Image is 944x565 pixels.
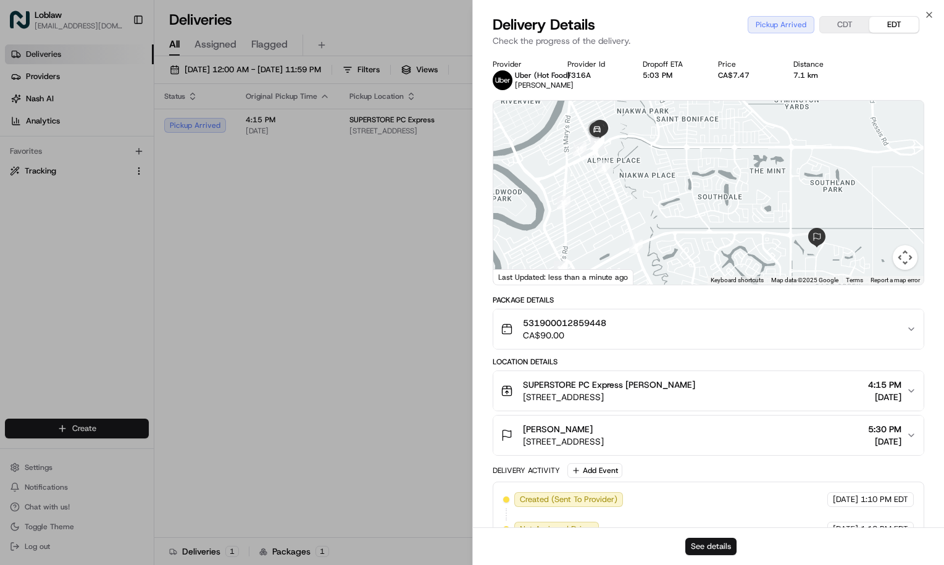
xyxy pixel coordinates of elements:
img: 1736555255976-a54dd68f-1ca7-489b-9aae-adbdc363a1c4 [12,118,35,140]
a: 💻API Documentation [99,271,203,293]
span: 531900012859448 [523,317,606,329]
span: [PERSON_NAME] [523,423,593,435]
div: Start new chat [56,118,203,130]
button: See all [191,158,225,173]
span: Map data ©2025 Google [771,277,838,283]
a: Report a map error [871,277,920,283]
div: 💻 [104,277,114,287]
div: We're available if you need us! [56,130,170,140]
a: 📗Knowledge Base [7,271,99,293]
img: 1736555255976-a54dd68f-1ca7-489b-9aae-adbdc363a1c4 [25,225,35,235]
span: [DATE] [113,191,138,201]
span: CA$90.00 [523,329,606,341]
button: CDT [820,17,869,33]
button: 531900012859448CA$90.00 [493,309,924,349]
span: 5:30 PM [868,423,901,435]
a: Powered byPylon [87,306,149,316]
span: [DATE] [868,435,901,448]
span: Knowledge Base [25,276,94,288]
button: EDT [869,17,919,33]
button: Add Event [567,463,622,478]
div: 12 [573,142,587,156]
div: 3 [597,160,611,174]
button: F316A [567,70,591,80]
span: • [106,191,111,201]
span: Delivery Details [493,15,595,35]
img: Loblaw 12 agents [12,180,32,199]
span: SUPERSTORE PC Express [PERSON_NAME] [523,379,695,391]
span: [PERSON_NAME] [38,225,100,235]
div: Dropoff ETA [643,59,698,69]
div: Last Updated: less than a minute ago [493,269,633,285]
div: CA$7.47 [718,70,774,80]
span: API Documentation [117,276,198,288]
div: 7.1 km [793,70,849,80]
p: Welcome 👋 [12,49,225,69]
div: 11 [557,196,570,209]
img: Nash [12,12,37,37]
div: Provider Id [567,59,623,69]
div: 10 [554,262,567,275]
a: Terms (opens in new tab) [846,277,863,283]
p: Check the progress of the delivery. [493,35,925,47]
div: 13 [590,136,604,150]
div: 7 [554,261,568,274]
div: Delivery Activity [493,466,560,475]
span: Uber (Hot Food) [515,70,570,80]
div: Price [718,59,774,69]
div: Package Details [493,295,925,305]
span: [STREET_ADDRESS] [523,435,604,448]
button: See details [685,538,737,555]
input: Clear [32,80,204,93]
span: [PERSON_NAME] [515,80,574,90]
span: [DATE] [868,391,901,403]
button: Map camera controls [893,245,917,270]
span: [DATE] [833,524,858,535]
div: Provider [493,59,548,69]
span: [DATE] [109,225,135,235]
span: 1:10 PM EDT [861,494,908,505]
button: Start new chat [210,122,225,136]
div: 9 [554,261,567,275]
button: [PERSON_NAME][STREET_ADDRESS]5:30 PM[DATE] [493,416,924,455]
span: [DATE] [833,494,858,505]
span: Loblaw 12 agents [38,191,104,201]
div: 2 [629,240,643,253]
span: • [102,225,107,235]
img: Liam S. [12,213,32,233]
span: 4:15 PM [868,379,901,391]
img: Google [496,269,537,285]
a: Open this area in Google Maps (opens a new window) [496,269,537,285]
div: Location Details [493,357,925,367]
span: Pylon [123,306,149,316]
span: 1:10 PM EDT [861,524,908,535]
span: [STREET_ADDRESS] [523,391,695,403]
span: Not Assigned Driver [520,524,593,535]
div: 5:03 PM [643,70,698,80]
span: Created (Sent To Provider) [520,494,617,505]
img: 1755196953914-cd9d9cba-b7f7-46ee-b6f5-75ff69acacf5 [26,118,48,140]
div: Distance [793,59,849,69]
div: Past conversations [12,161,83,170]
button: Keyboard shortcuts [711,276,764,285]
img: uber-new-logo.jpeg [493,70,512,90]
div: 📗 [12,277,22,287]
button: SUPERSTORE PC Express [PERSON_NAME][STREET_ADDRESS]4:15 PM[DATE] [493,371,924,411]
